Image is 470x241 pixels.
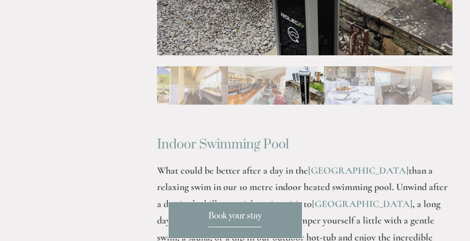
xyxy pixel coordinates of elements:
img: Slide 3 [171,66,228,105]
img: Slide 4 [228,66,286,105]
span: Book your stay [208,211,262,227]
a: Book your stay [168,202,303,239]
img: Slide 6 [324,66,375,105]
a: [GEOGRAPHIC_DATA] [312,198,413,210]
img: Slide 7 [375,66,432,105]
h2: Indoor Swimming Pool [157,123,452,152]
img: Slide 5 [286,66,324,105]
a: [GEOGRAPHIC_DATA] [308,164,409,176]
